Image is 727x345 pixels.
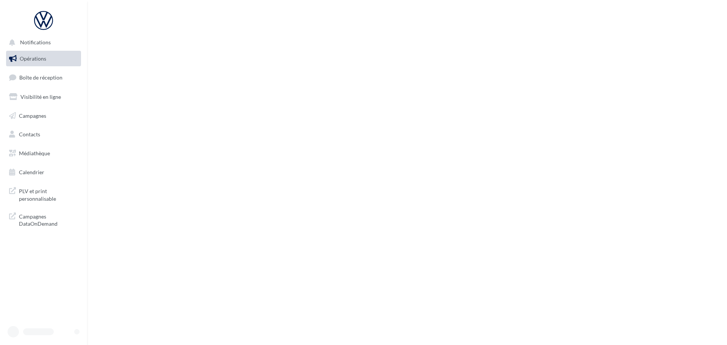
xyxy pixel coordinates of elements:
span: Opérations [20,55,46,62]
span: Calendrier [19,169,44,175]
a: Boîte de réception [5,69,83,86]
a: Visibilité en ligne [5,89,83,105]
span: Notifications [20,39,51,46]
a: Campagnes DataOnDemand [5,208,83,231]
a: Opérations [5,51,83,67]
span: Médiathèque [19,150,50,156]
a: Calendrier [5,164,83,180]
span: Campagnes DataOnDemand [19,211,78,228]
span: Contacts [19,131,40,137]
a: Contacts [5,126,83,142]
span: PLV et print personnalisable [19,186,78,202]
a: PLV et print personnalisable [5,183,83,205]
span: Campagnes [19,112,46,119]
a: Médiathèque [5,145,83,161]
span: Visibilité en ligne [20,94,61,100]
span: Boîte de réception [19,74,62,81]
a: Campagnes [5,108,83,124]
